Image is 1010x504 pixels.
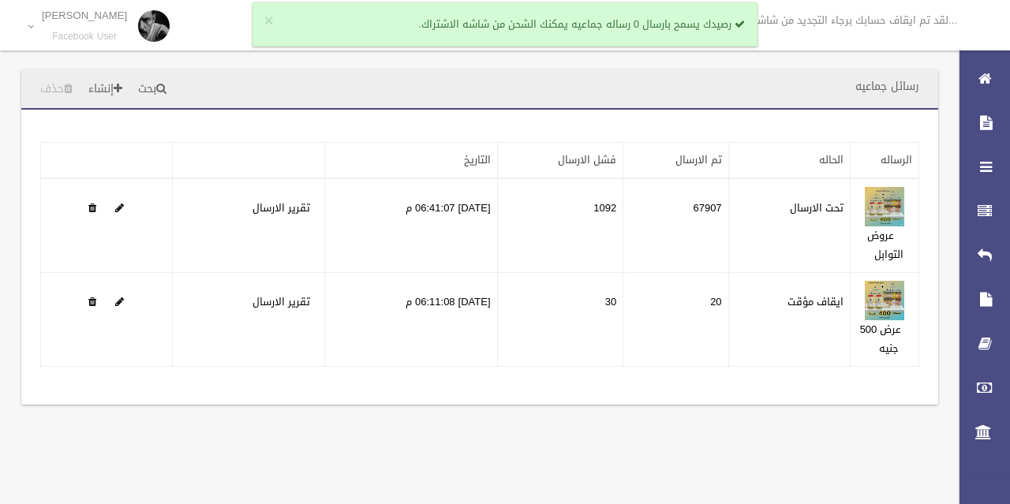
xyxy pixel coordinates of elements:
td: 30 [497,273,623,367]
div: رصيدك يسمح بارسال 0 رساله جماعيه يمكنك الشحن من شاشه الاشتراك. [252,2,757,47]
a: تقرير الارسال [252,292,310,312]
small: Facebook User [42,31,127,43]
a: عرض 500 جنيه [860,319,902,358]
th: الحاله [728,143,850,179]
td: 20 [623,273,728,367]
a: Edit [865,198,904,218]
a: عروض التوابل [867,226,903,264]
td: [DATE] 06:41:07 م [324,178,497,273]
a: إنشاء [82,75,129,104]
label: ايقاف مؤقت [787,293,844,312]
a: Edit [865,292,904,312]
td: [DATE] 06:11:08 م [324,273,497,367]
p: [PERSON_NAME] [42,9,127,21]
a: Edit [115,198,124,218]
a: التاريخ [464,150,491,170]
a: Edit [115,292,124,312]
td: 67907 [623,178,728,273]
button: × [264,13,273,29]
a: فشل الارسال [558,150,616,170]
a: بحث [132,75,173,104]
img: 638929517793418966.jpeg [865,281,904,320]
a: تقرير الارسال [252,198,310,218]
td: 1092 [497,178,623,273]
a: تم الارسال [675,150,722,170]
header: رسائل جماعيه [836,71,938,102]
label: تحت الارسال [790,199,844,218]
img: 638929537382605985.png [865,187,904,226]
th: الرساله [851,143,919,179]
